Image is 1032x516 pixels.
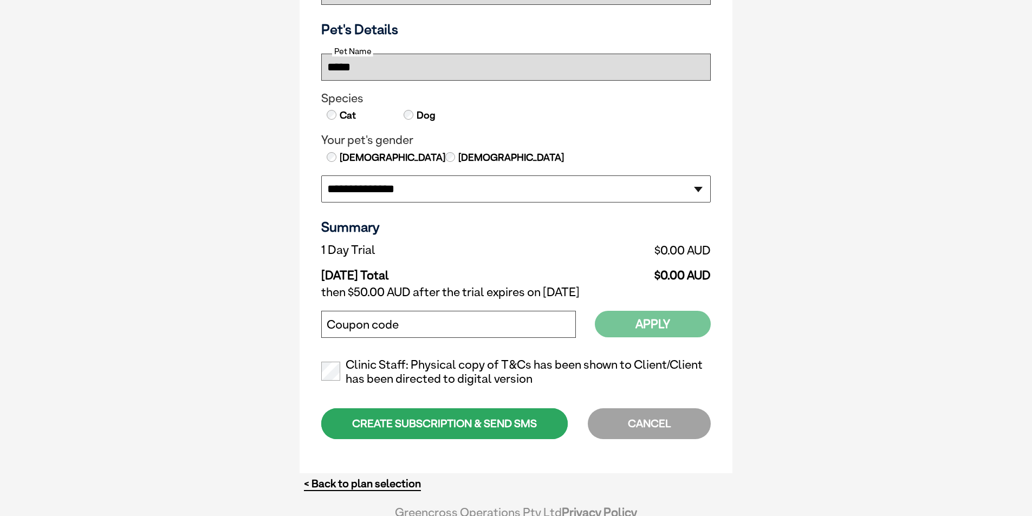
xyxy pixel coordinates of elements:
[327,318,399,332] label: Coupon code
[321,92,711,106] legend: Species
[321,219,711,235] h3: Summary
[321,133,711,147] legend: Your pet's gender
[304,477,421,491] a: < Back to plan selection
[321,408,568,439] div: CREATE SUBSCRIPTION & SEND SMS
[533,260,711,283] td: $0.00 AUD
[588,408,711,439] div: CANCEL
[321,240,533,260] td: 1 Day Trial
[321,283,711,302] td: then $50.00 AUD after the trial expires on [DATE]
[595,311,711,337] button: Apply
[533,240,711,260] td: $0.00 AUD
[317,21,715,37] h3: Pet's Details
[321,260,533,283] td: [DATE] Total
[321,358,711,386] label: Clinic Staff: Physical copy of T&Cs has been shown to Client/Client has been directed to digital ...
[321,362,340,381] input: Clinic Staff: Physical copy of T&Cs has been shown to Client/Client has been directed to digital ...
